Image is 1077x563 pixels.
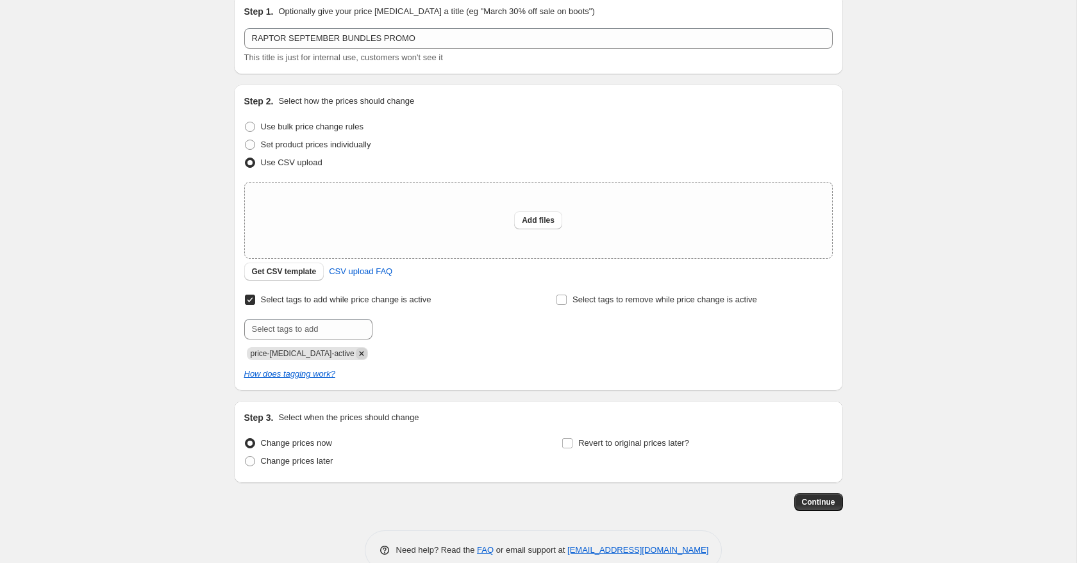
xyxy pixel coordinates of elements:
input: 30% off holiday sale [244,28,833,49]
span: Add files [522,215,555,225]
h2: Step 1. [244,5,274,18]
span: Continue [802,497,835,507]
span: Select tags to remove while price change is active [572,295,757,304]
span: Revert to original prices later? [578,438,689,448]
span: Need help? Read the [396,545,478,555]
span: Select tags to add while price change is active [261,295,431,304]
span: price-change-job-active [251,349,355,358]
p: Optionally give your price [MEDICAL_DATA] a title (eg "March 30% off sale on boots") [278,5,594,18]
span: Use bulk price change rules [261,122,363,131]
h2: Step 3. [244,411,274,424]
input: Select tags to add [244,319,372,339]
p: Select how the prices should change [278,95,414,108]
button: Add files [514,211,562,229]
span: Change prices now [261,438,332,448]
span: Get CSV template [252,266,317,277]
p: Select when the prices should change [278,411,419,424]
span: CSV upload FAQ [329,265,392,278]
span: Set product prices individually [261,140,371,149]
button: Remove price-change-job-active [356,348,367,359]
a: CSV upload FAQ [321,261,400,282]
h2: Step 2. [244,95,274,108]
a: FAQ [477,545,494,555]
a: [EMAIL_ADDRESS][DOMAIN_NAME] [567,545,708,555]
button: Continue [794,493,843,511]
span: or email support at [494,545,567,555]
span: Use CSV upload [261,158,322,167]
span: Change prices later [261,456,333,466]
span: This title is just for internal use, customers won't see it [244,53,443,62]
a: How does tagging work? [244,369,335,379]
button: Get CSV template [244,263,324,281]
